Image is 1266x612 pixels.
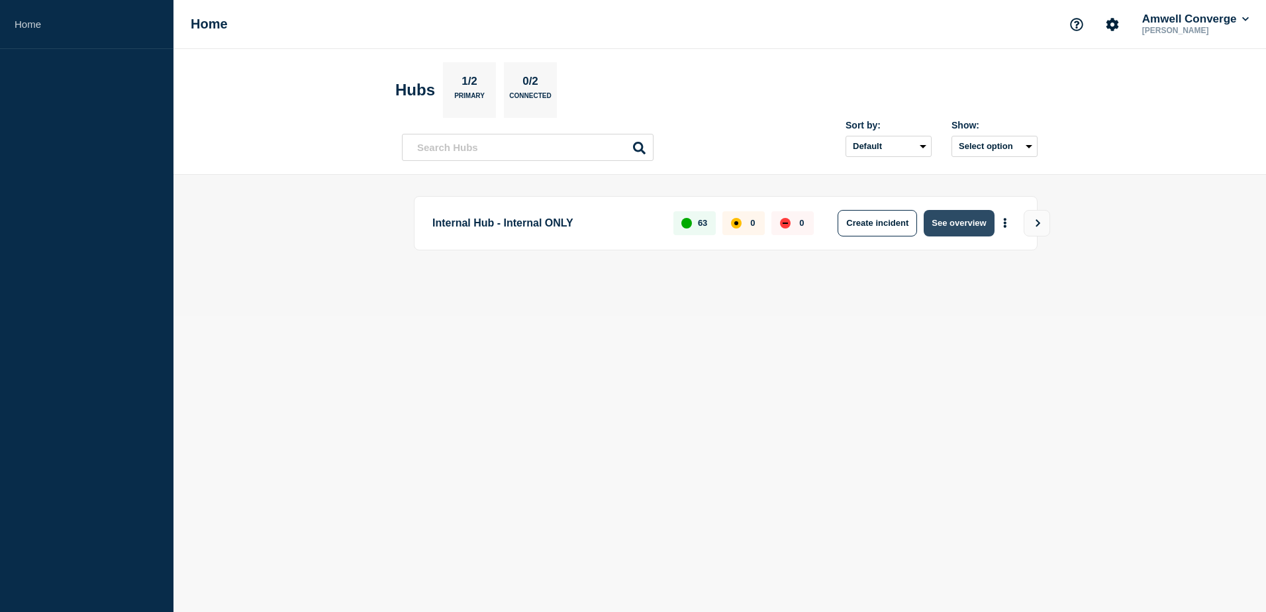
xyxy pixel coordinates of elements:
[681,218,692,229] div: up
[1024,210,1050,236] button: View
[838,210,917,236] button: Create incident
[432,210,658,236] p: Internal Hub - Internal ONLY
[750,218,755,228] p: 0
[780,218,791,229] div: down
[395,81,435,99] h2: Hubs
[402,134,654,161] input: Search Hubs
[1098,11,1126,38] button: Account settings
[846,136,932,157] select: Sort by
[1140,26,1251,35] p: [PERSON_NAME]
[191,17,228,32] h1: Home
[846,120,932,130] div: Sort by:
[997,211,1014,235] button: More actions
[698,218,707,228] p: 63
[509,92,551,106] p: Connected
[1063,11,1091,38] button: Support
[924,210,994,236] button: See overview
[518,75,544,92] p: 0/2
[731,218,742,229] div: affected
[951,136,1038,157] button: Select option
[799,218,804,228] p: 0
[1140,13,1251,26] button: Amwell Converge
[457,75,483,92] p: 1/2
[454,92,485,106] p: Primary
[951,120,1038,130] div: Show:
